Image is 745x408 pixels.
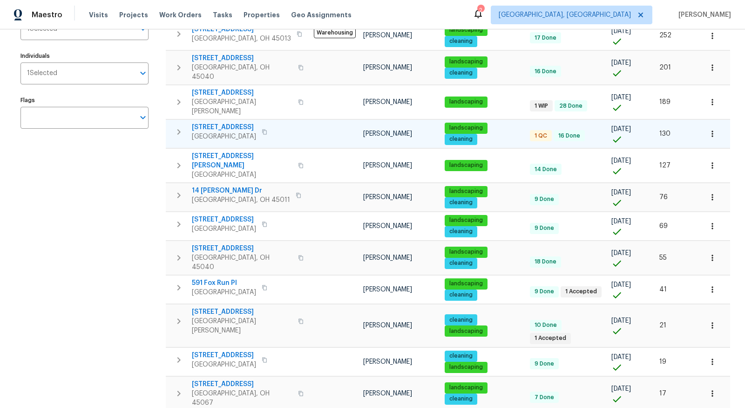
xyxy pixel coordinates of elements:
[659,359,666,365] span: 19
[363,322,412,329] span: [PERSON_NAME]
[314,27,356,38] span: Warehousing
[446,135,476,143] span: cleaning
[192,88,292,97] span: [STREET_ADDRESS]
[192,389,292,408] span: [GEOGRAPHIC_DATA], OH 45067
[659,390,666,397] span: 17
[446,187,487,195] span: landscaping
[499,10,631,20] span: [GEOGRAPHIC_DATA], [GEOGRAPHIC_DATA]
[192,215,256,224] span: [STREET_ADDRESS]
[213,12,232,18] span: Tasks
[611,28,631,35] span: [DATE]
[446,199,476,207] span: cleaning
[659,322,666,329] span: 21
[363,255,412,261] span: [PERSON_NAME]
[446,124,487,132] span: landscaping
[446,291,476,299] span: cleaning
[136,67,149,80] button: Open
[192,97,292,116] span: [GEOGRAPHIC_DATA][PERSON_NAME]
[531,394,558,401] span: 7 Done
[659,194,668,201] span: 76
[611,126,631,132] span: [DATE]
[611,386,631,392] span: [DATE]
[659,162,670,169] span: 127
[531,258,560,266] span: 18 Done
[446,228,476,235] span: cleaning
[192,170,292,180] span: [GEOGRAPHIC_DATA]
[363,64,412,71] span: [PERSON_NAME]
[363,194,412,201] span: [PERSON_NAME]
[446,98,487,106] span: landscaping
[192,63,292,82] span: [GEOGRAPHIC_DATA], OH 45040
[659,99,670,105] span: 189
[555,102,586,110] span: 28 Done
[555,132,584,140] span: 16 Done
[531,334,570,342] span: 1 Accepted
[363,223,412,229] span: [PERSON_NAME]
[611,218,631,225] span: [DATE]
[659,223,668,229] span: 69
[192,195,290,205] span: [GEOGRAPHIC_DATA], OH 45011
[192,360,256,369] span: [GEOGRAPHIC_DATA]
[531,288,558,296] span: 9 Done
[363,390,412,397] span: [PERSON_NAME]
[446,395,476,403] span: cleaning
[611,354,631,360] span: [DATE]
[192,380,292,389] span: [STREET_ADDRESS]
[192,25,291,34] span: [STREET_ADDRESS]
[611,94,631,101] span: [DATE]
[244,10,280,20] span: Properties
[192,317,292,335] span: [GEOGRAPHIC_DATA][PERSON_NAME]
[611,60,631,66] span: [DATE]
[32,10,62,20] span: Maestro
[531,224,558,232] span: 9 Done
[363,99,412,105] span: [PERSON_NAME]
[446,327,487,335] span: landscaping
[192,186,290,195] span: 14 [PERSON_NAME] Dr
[159,10,202,20] span: Work Orders
[531,360,558,368] span: 9 Done
[446,69,476,77] span: cleaning
[20,53,149,59] label: Individuals
[659,32,671,39] span: 252
[531,132,551,140] span: 1 QC
[446,37,476,45] span: cleaning
[446,161,487,169] span: landscaping
[192,152,292,170] span: [STREET_ADDRESS][PERSON_NAME]
[531,102,552,110] span: 1 WIP
[659,255,667,261] span: 55
[611,158,631,164] span: [DATE]
[89,10,108,20] span: Visits
[446,316,476,324] span: cleaning
[446,280,487,288] span: landscaping
[659,131,670,137] span: 130
[611,318,631,324] span: [DATE]
[291,10,352,20] span: Geo Assignments
[611,189,631,196] span: [DATE]
[446,248,487,256] span: landscaping
[363,359,412,365] span: [PERSON_NAME]
[20,97,149,103] label: Flags
[659,64,671,71] span: 201
[611,282,631,288] span: [DATE]
[446,352,476,360] span: cleaning
[446,216,487,224] span: landscaping
[611,250,631,256] span: [DATE]
[192,123,256,132] span: [STREET_ADDRESS]
[531,34,560,42] span: 17 Done
[363,131,412,137] span: [PERSON_NAME]
[562,288,601,296] span: 1 Accepted
[136,111,149,124] button: Open
[446,58,487,66] span: landscaping
[192,288,256,297] span: [GEOGRAPHIC_DATA]
[531,195,558,203] span: 9 Done
[531,166,561,173] span: 14 Done
[446,363,487,371] span: landscaping
[446,384,487,392] span: landscaping
[446,26,487,34] span: landscaping
[119,10,148,20] span: Projects
[27,69,57,77] span: 1 Selected
[446,259,476,267] span: cleaning
[192,278,256,288] span: 591 Fox Run Pl
[363,32,412,39] span: [PERSON_NAME]
[531,321,561,329] span: 10 Done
